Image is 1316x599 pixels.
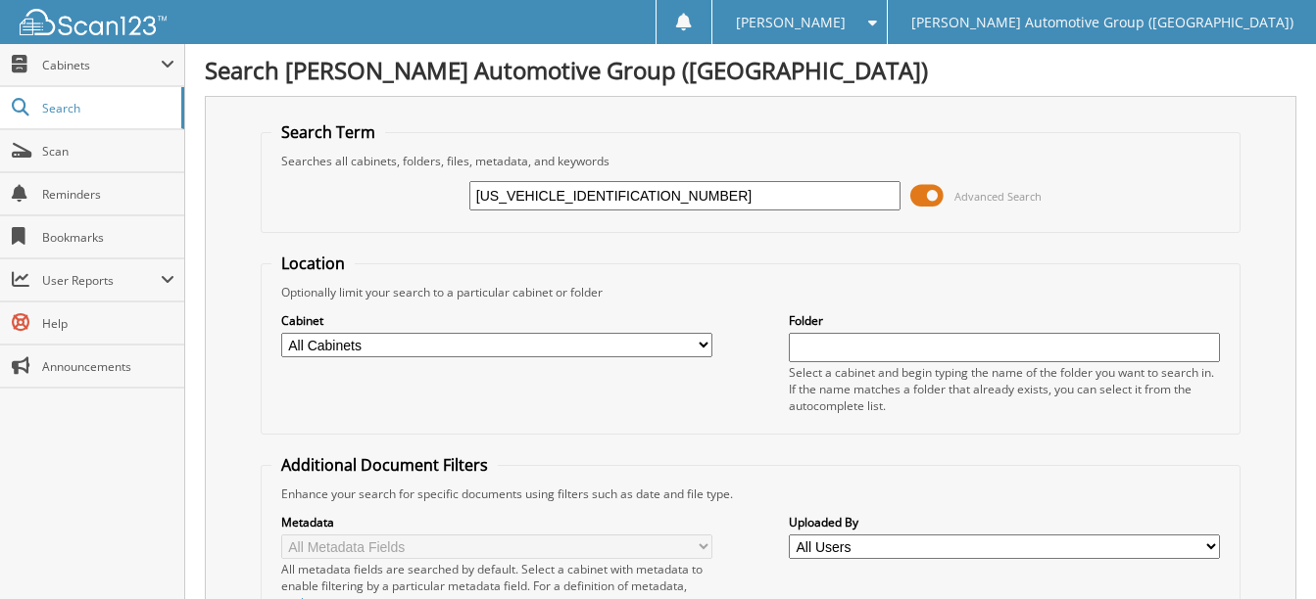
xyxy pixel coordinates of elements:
span: Bookmarks [42,229,174,246]
label: Cabinet [281,312,712,329]
label: Folder [789,312,1220,329]
span: [PERSON_NAME] Automotive Group ([GEOGRAPHIC_DATA]) [911,17,1293,28]
legend: Search Term [271,121,385,143]
span: Announcements [42,358,174,375]
span: User Reports [42,272,161,289]
span: [PERSON_NAME] [736,17,846,28]
label: Metadata [281,514,712,530]
div: Searches all cabinets, folders, files, metadata, and keywords [271,153,1231,169]
div: Optionally limit your search to a particular cabinet or folder [271,284,1231,300]
span: Cabinets [42,57,161,73]
span: Search [42,100,171,116]
legend: Location [271,253,355,274]
span: Scan [42,143,174,160]
div: Enhance your search for specific documents using filters such as date and file type. [271,485,1231,502]
div: Select a cabinet and begin typing the name of the folder you want to search in. If the name match... [789,364,1220,414]
h1: Search [PERSON_NAME] Automotive Group ([GEOGRAPHIC_DATA]) [205,54,1296,86]
img: scan123-logo-white.svg [20,9,167,35]
span: Advanced Search [954,189,1042,204]
span: Help [42,315,174,332]
label: Uploaded By [789,514,1220,530]
span: Reminders [42,186,174,203]
legend: Additional Document Filters [271,454,498,476]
